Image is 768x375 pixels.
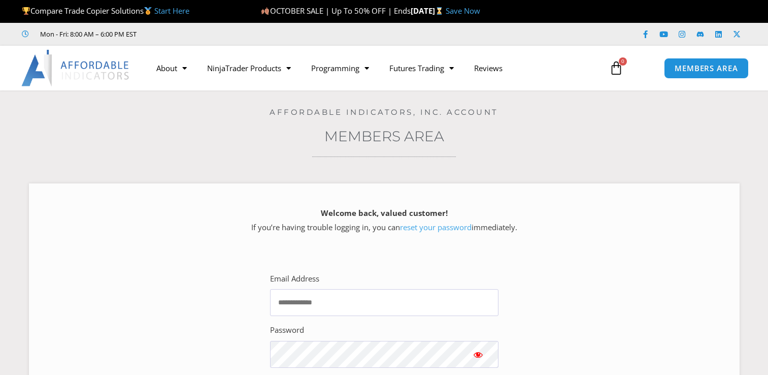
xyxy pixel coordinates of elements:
[144,7,152,15] img: 🥇
[197,56,301,80] a: NinjaTrader Products
[675,65,738,72] span: MEMBERS AREA
[400,222,472,232] a: reset your password
[594,53,639,83] a: 0
[270,272,319,286] label: Email Address
[146,56,599,80] nav: Menu
[154,6,189,16] a: Start Here
[22,6,189,16] span: Compare Trade Copier Solutions
[151,29,303,39] iframe: Customer reviews powered by Trustpilot
[21,50,130,86] img: LogoAI | Affordable Indicators – NinjaTrader
[379,56,464,80] a: Futures Trading
[38,28,137,40] span: Mon - Fri: 8:00 AM – 6:00 PM EST
[270,107,498,117] a: Affordable Indicators, Inc. Account
[436,7,443,15] img: ⌛
[619,57,627,66] span: 0
[324,128,444,145] a: Members Area
[411,6,446,16] strong: [DATE]
[146,56,197,80] a: About
[321,208,448,218] strong: Welcome back, valued customer!
[458,341,498,368] button: Show password
[446,6,480,16] a: Save Now
[261,7,269,15] img: 🍂
[22,7,30,15] img: 🏆
[301,56,379,80] a: Programming
[270,323,304,337] label: Password
[261,6,410,16] span: OCTOBER SALE | Up To 50% OFF | Ends
[464,56,513,80] a: Reviews
[664,58,749,79] a: MEMBERS AREA
[47,206,722,235] p: If you’re having trouble logging in, you can immediately.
